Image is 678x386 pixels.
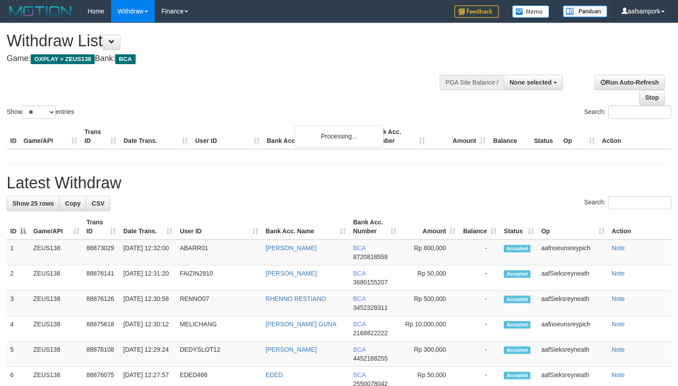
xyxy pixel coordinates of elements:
[349,214,400,240] th: Bank Acc. Number: activate to sort column ascending
[429,124,489,149] th: Amount
[353,244,365,252] span: BCA
[353,270,365,277] span: BCA
[7,316,30,341] td: 4
[120,291,176,316] td: [DATE] 12:30:58
[504,321,530,329] span: Accepted
[83,341,120,367] td: 88876108
[538,265,608,291] td: aafSieksreyneath
[7,291,30,316] td: 3
[538,291,608,316] td: aafSieksreyneath
[120,124,192,149] th: Date Trans.
[353,253,388,260] span: Copy 8720818559 to clipboard
[612,371,625,378] a: Note
[489,124,530,149] th: Balance
[30,214,83,240] th: Game/API: activate to sort column ascending
[400,341,459,367] td: Rp 300,000
[612,295,625,302] a: Note
[265,371,283,378] a: EDED
[584,196,671,209] label: Search:
[176,341,262,367] td: DEDYSLOT12
[459,265,500,291] td: -
[504,372,530,379] span: Accepted
[83,265,120,291] td: 88876141
[20,124,81,149] th: Game/API
[30,316,83,341] td: ZEUS138
[265,321,336,328] a: [PERSON_NAME] GUNA
[608,106,671,119] input: Search:
[612,270,625,277] a: Note
[538,214,608,240] th: Op: activate to sort column ascending
[504,346,530,354] span: Accepted
[608,214,671,240] th: Action
[265,295,326,302] a: RHENNO RESTIANO
[353,321,365,328] span: BCA
[295,125,384,147] div: Processing...
[12,200,54,207] span: Show 25 rows
[459,316,500,341] td: -
[176,316,262,341] td: MELICHANG
[176,240,262,265] td: ABARR01
[262,214,349,240] th: Bank Acc. Name: activate to sort column ascending
[459,341,500,367] td: -
[83,214,120,240] th: Trans ID: activate to sort column ascending
[120,240,176,265] td: [DATE] 12:32:00
[595,75,665,90] a: Run Auto-Refresh
[120,341,176,367] td: [DATE] 12:29:24
[176,214,262,240] th: User ID: activate to sort column ascending
[83,291,120,316] td: 88876126
[176,291,262,316] td: RENNO07
[512,5,550,18] img: Button%20Memo.svg
[538,240,608,265] td: aafnoeunsreypich
[265,270,317,277] a: [PERSON_NAME]
[504,75,563,90] button: None selected
[459,240,500,265] td: -
[7,32,443,50] h1: Withdraw List
[639,90,665,105] a: Stop
[7,4,74,18] img: MOTION_logo.png
[22,106,56,119] select: Showentries
[584,106,671,119] label: Search:
[30,341,83,367] td: ZEUS138
[30,240,83,265] td: ZEUS138
[400,265,459,291] td: Rp 50,000
[7,106,74,119] label: Show entries
[263,124,368,149] th: Bank Acc. Name
[612,346,625,353] a: Note
[504,296,530,303] span: Accepted
[120,214,176,240] th: Date Trans.: activate to sort column ascending
[353,371,365,378] span: BCA
[120,265,176,291] td: [DATE] 12:31:20
[81,124,120,149] th: Trans ID
[538,341,608,367] td: aafSieksreyneath
[510,79,552,86] span: None selected
[30,265,83,291] td: ZEUS138
[560,124,598,149] th: Op
[563,5,607,17] img: panduan.png
[7,54,443,63] h4: Game: Bank:
[608,196,671,209] input: Search:
[454,5,499,18] img: Feedback.jpg
[7,124,20,149] th: ID
[440,75,504,90] div: PGA Site Balance /
[7,214,30,240] th: ID: activate to sort column descending
[612,244,625,252] a: Note
[192,124,263,149] th: User ID
[7,174,671,192] h1: Latest Withdraw
[504,270,530,278] span: Accepted
[176,265,262,291] td: FAIZIN2810
[7,240,30,265] td: 1
[59,196,86,211] a: Copy
[30,291,83,316] td: ZEUS138
[538,316,608,341] td: aafnoeunsreypich
[115,54,135,64] span: BCA
[353,329,388,337] span: Copy 2168822222 to clipboard
[83,240,120,265] td: 88873029
[400,240,459,265] td: Rp 800,000
[400,291,459,316] td: Rp 500,000
[7,265,30,291] td: 2
[459,291,500,316] td: -
[92,200,104,207] span: CSV
[598,124,671,149] th: Action
[400,316,459,341] td: Rp 10,000,000
[353,295,365,302] span: BCA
